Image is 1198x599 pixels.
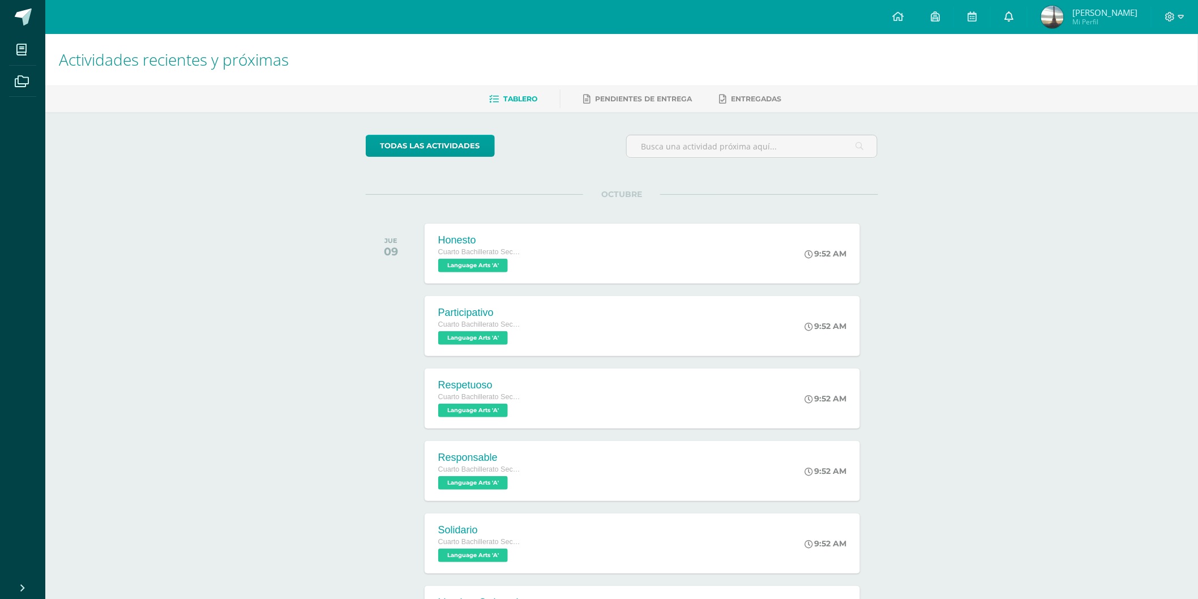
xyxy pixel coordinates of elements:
a: Pendientes de entrega [583,90,692,108]
span: Cuarto Bachillerato Secundaria [438,320,523,328]
div: 9:52 AM [805,538,846,549]
div: Participativo [438,307,523,319]
a: todas las Actividades [366,135,495,157]
span: Language Arts 'A' [438,549,508,562]
span: Cuarto Bachillerato Secundaria [438,465,523,473]
a: Entregadas [719,90,781,108]
div: JUE [384,237,398,245]
div: 9:52 AM [805,393,846,404]
div: 9:52 AM [805,249,846,259]
span: Cuarto Bachillerato Secundaria [438,393,523,401]
div: 9:52 AM [805,466,846,476]
div: Solidario [438,524,523,536]
span: Language Arts 'A' [438,404,508,417]
span: Language Arts 'A' [438,331,508,345]
span: Pendientes de entrega [595,95,692,103]
span: Language Arts 'A' [438,259,508,272]
a: Tablero [489,90,537,108]
div: Respetuoso [438,379,523,391]
span: Mi Perfil [1072,17,1137,27]
img: 1f47924ee27dd1dd6a7cba3328deef97.png [1041,6,1064,28]
span: Tablero [503,95,537,103]
input: Busca una actividad próxima aquí... [627,135,878,157]
span: [PERSON_NAME] [1072,7,1137,18]
span: OCTUBRE [583,189,660,199]
div: 9:52 AM [805,321,846,331]
span: Actividades recientes y próximas [59,49,289,70]
span: Cuarto Bachillerato Secundaria [438,248,523,256]
span: Cuarto Bachillerato Secundaria [438,538,523,546]
div: Responsable [438,452,523,464]
div: Honesto [438,234,523,246]
span: Language Arts 'A' [438,476,508,490]
div: 09 [384,245,398,258]
span: Entregadas [731,95,781,103]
